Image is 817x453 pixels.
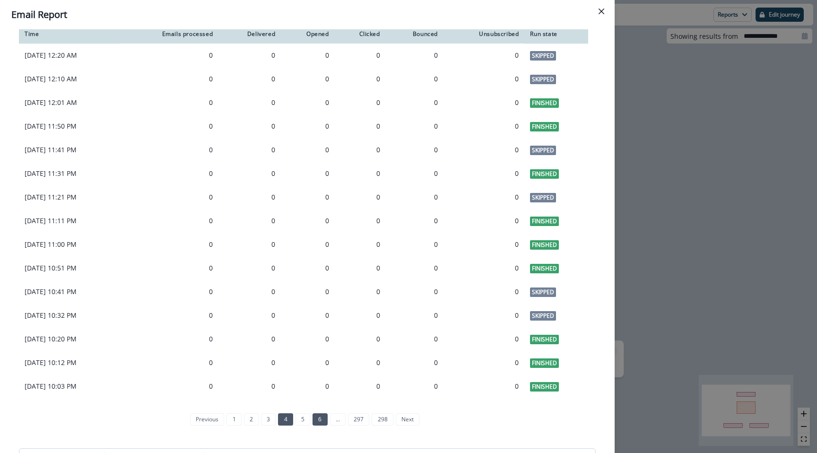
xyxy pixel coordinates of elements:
div: 0 [340,98,380,107]
div: 0 [287,169,329,178]
div: 0 [126,122,213,131]
div: 0 [287,358,329,367]
p: [DATE] 11:11 PM [25,216,114,226]
p: [DATE] 11:00 PM [25,240,114,249]
div: 0 [449,382,519,391]
div: 0 [340,263,380,273]
div: 0 [391,74,438,84]
div: Clicked [340,30,380,38]
div: 0 [224,240,275,249]
div: 0 [126,192,213,202]
span: Finished [530,335,559,344]
div: 0 [449,74,519,84]
div: 0 [340,334,380,344]
div: Time [25,30,114,38]
a: Page 298 [372,413,393,426]
div: Delivered [224,30,275,38]
div: 0 [340,311,380,320]
p: [DATE] 12:20 AM [25,51,114,60]
ul: Pagination [188,413,419,426]
div: 0 [449,358,519,367]
div: 0 [449,122,519,131]
div: 0 [224,334,275,344]
div: 0 [449,240,519,249]
div: 0 [391,382,438,391]
p: [DATE] 11:41 PM [25,145,114,155]
div: 0 [224,358,275,367]
div: 0 [224,169,275,178]
a: Jump forward [330,413,346,426]
p: [DATE] 10:41 PM [25,287,114,296]
div: 0 [449,51,519,60]
a: Page 5 [296,413,310,426]
div: 0 [449,145,519,155]
div: 0 [224,51,275,60]
div: 0 [126,240,213,249]
div: 0 [449,287,519,296]
button: Close [594,4,609,19]
div: 0 [449,263,519,273]
div: 0 [224,263,275,273]
div: 0 [449,169,519,178]
p: [DATE] 10:03 PM [25,382,114,391]
div: 0 [224,122,275,131]
div: 0 [126,74,213,84]
div: Unsubscribed [449,30,519,38]
div: Email Report [11,8,603,22]
div: 0 [449,98,519,107]
div: 0 [340,240,380,249]
div: 0 [391,240,438,249]
div: 0 [340,358,380,367]
div: 0 [391,122,438,131]
div: 0 [391,145,438,155]
div: 0 [391,334,438,344]
a: Previous page [190,413,224,426]
div: 0 [287,192,329,202]
p: [DATE] 12:01 AM [25,98,114,107]
p: [DATE] 10:20 PM [25,334,114,344]
span: Skipped [530,311,556,321]
p: [DATE] 11:21 PM [25,192,114,202]
div: 0 [126,263,213,273]
span: Skipped [530,193,556,202]
div: 0 [224,311,275,320]
div: 0 [224,382,275,391]
span: Finished [530,382,559,392]
div: 0 [224,192,275,202]
p: [DATE] 12:10 AM [25,74,114,84]
div: 0 [449,311,519,320]
div: 0 [391,192,438,202]
a: Page 4 is your current page [278,413,293,426]
div: 0 [340,74,380,84]
div: 0 [391,216,438,226]
div: 0 [287,263,329,273]
div: 0 [224,98,275,107]
div: 0 [340,169,380,178]
div: 0 [126,51,213,60]
div: 0 [126,145,213,155]
div: 0 [449,216,519,226]
p: [DATE] 11:31 PM [25,169,114,178]
span: Finished [530,122,559,131]
a: Page 1 [226,413,241,426]
div: Run state [530,30,582,38]
p: [DATE] 10:32 PM [25,311,114,320]
div: 0 [126,311,213,320]
div: 0 [391,98,438,107]
p: [DATE] 11:50 PM [25,122,114,131]
a: Page 297 [348,413,369,426]
div: Bounced [391,30,438,38]
div: Opened [287,30,329,38]
span: Finished [530,358,559,368]
div: 0 [449,192,519,202]
span: Finished [530,240,559,250]
div: 0 [340,216,380,226]
a: Page 3 [261,413,276,426]
div: Emails processed [126,30,213,38]
div: 0 [126,169,213,178]
div: 0 [287,51,329,60]
div: 0 [391,169,438,178]
div: 0 [391,287,438,296]
div: 0 [340,122,380,131]
div: 0 [391,51,438,60]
